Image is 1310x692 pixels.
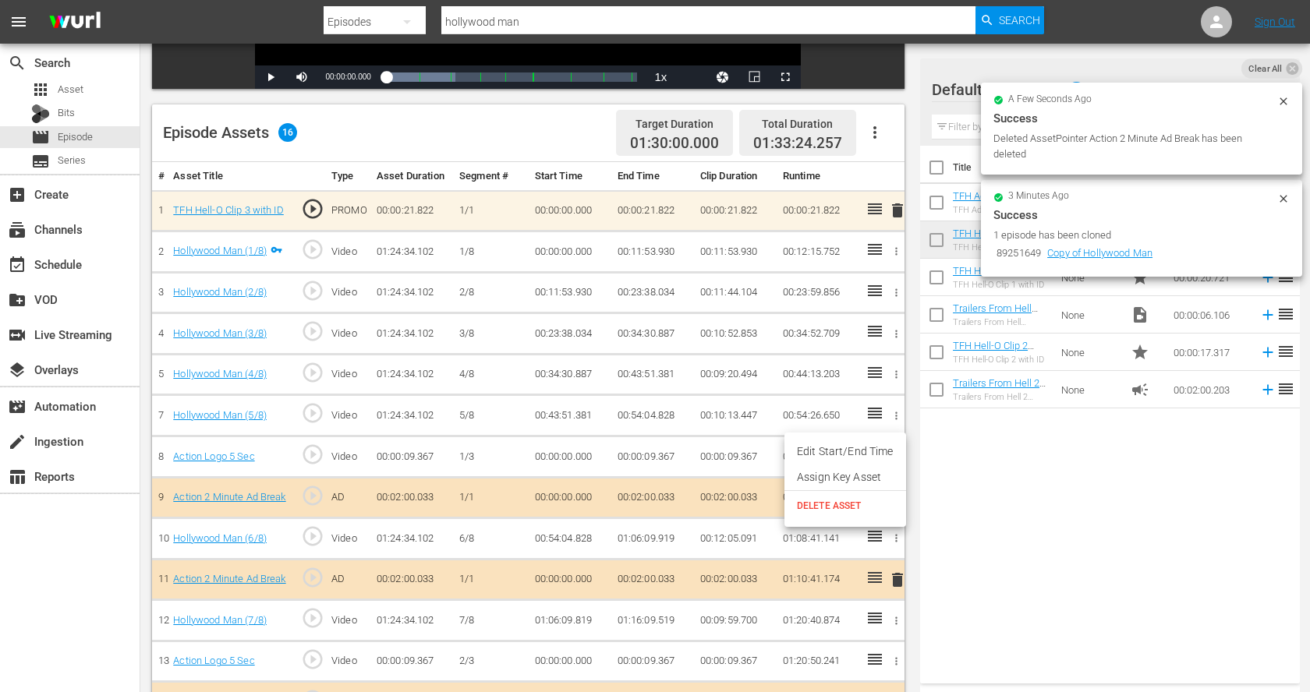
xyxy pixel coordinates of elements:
span: Clear All [1241,58,1290,79]
td: 89251649 [993,243,1044,264]
div: Success [993,206,1290,224]
div: 1 episode has been cloned [993,228,1273,243]
span: a few seconds ago [1008,94,1092,106]
img: ans4CAIJ8jUAAAAAAAAAAAAAAAAAAAAAAAAgQb4GAAAAAAAAAAAAAAAAAAAAAAAAJMjXAAAAAAAAAAAAAAAAAAAAAAAAgAT5G... [37,4,112,41]
span: Search [999,6,1040,34]
span: menu [9,12,28,31]
li: Assign Key Asset [784,464,906,490]
a: Sign Out [1255,16,1295,28]
div: Deleted AssetPointer Action 2 Minute Ad Break has been deleted [993,131,1273,162]
span: DELETE ASSET [797,499,894,513]
div: Success [993,109,1290,128]
a: Copy of Hollywood Man [1047,247,1152,259]
span: 3 minutes ago [1008,190,1069,203]
li: Edit Start/End Time [784,439,906,464]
